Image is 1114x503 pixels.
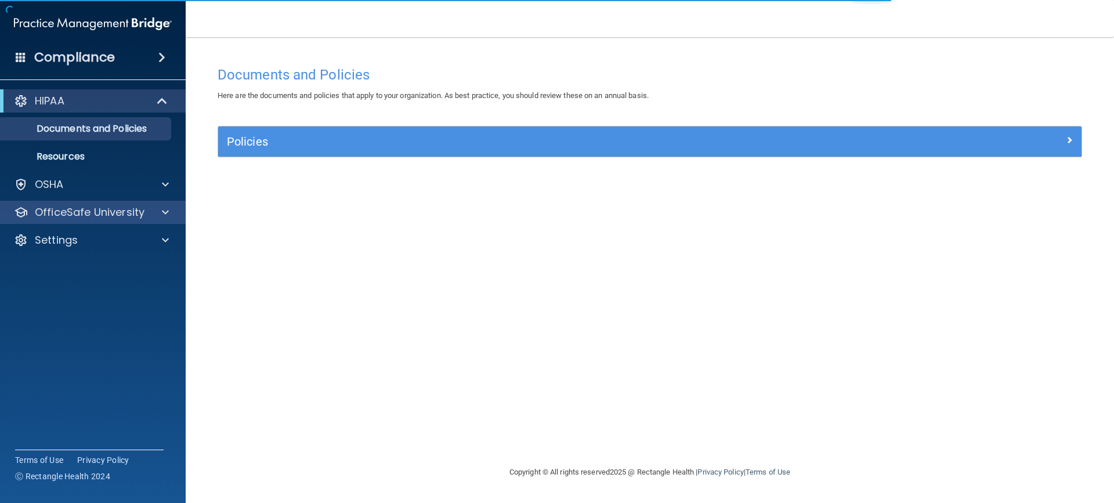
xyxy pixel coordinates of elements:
span: Here are the documents and policies that apply to your organization. As best practice, you should... [218,91,649,100]
p: Settings [35,233,78,247]
a: Privacy Policy [697,468,743,476]
a: Terms of Use [15,454,63,466]
img: PMB logo [14,12,172,35]
a: Terms of Use [746,468,790,476]
h5: Policies [227,135,857,148]
a: Policies [227,132,1073,151]
a: Settings [14,233,169,247]
a: OfficeSafe University [14,205,169,219]
a: HIPAA [14,94,168,108]
p: Resources [8,151,166,162]
div: Copyright © All rights reserved 2025 @ Rectangle Health | | [438,454,862,491]
p: OfficeSafe University [35,205,144,219]
h4: Compliance [34,49,115,66]
h4: Documents and Policies [218,67,1082,82]
p: HIPAA [35,94,64,108]
p: Documents and Policies [8,123,166,135]
a: Privacy Policy [77,454,129,466]
span: Ⓒ Rectangle Health 2024 [15,471,110,482]
p: OSHA [35,178,64,191]
a: OSHA [14,178,169,191]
